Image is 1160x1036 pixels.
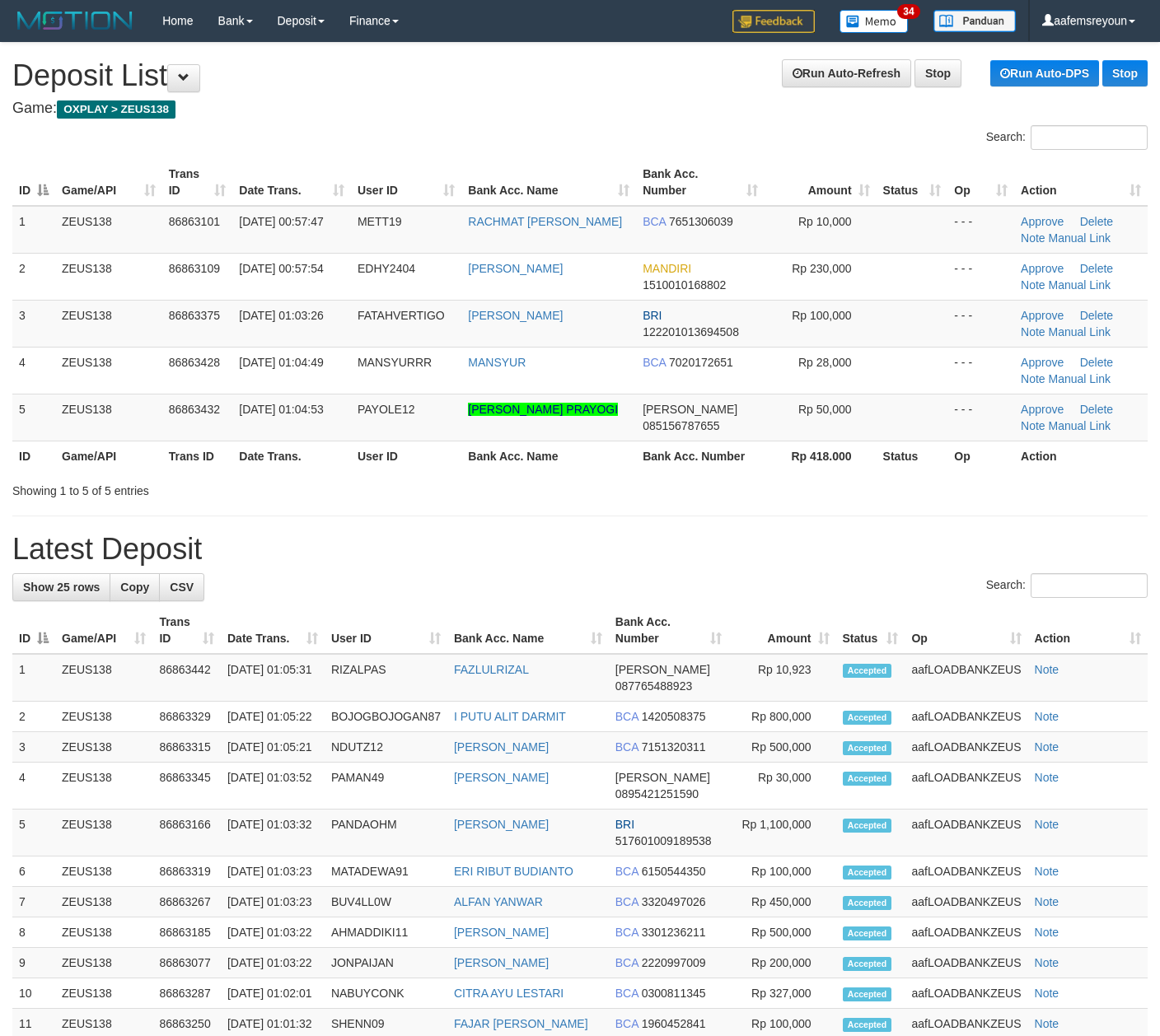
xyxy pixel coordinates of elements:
td: 7 [12,887,55,917]
span: Accepted [843,741,892,755]
a: Approve [1021,262,1064,275]
td: ZEUS138 [55,810,152,856]
td: 86863166 [152,810,221,856]
td: 5 [12,810,55,856]
td: ZEUS138 [55,394,162,441]
a: CITRA AYU LESTARI [454,987,564,1000]
td: 86863185 [152,917,221,948]
label: Search: [986,125,1148,150]
span: Copy 7020172651 to clipboard [669,356,733,369]
td: Rp 450,000 [728,887,836,917]
th: Bank Acc. Name [461,441,636,471]
a: [PERSON_NAME] [454,818,549,831]
a: Run Auto-DPS [990,60,1099,86]
span: BRI [615,818,634,831]
span: Copy 085156787655 to clipboard [643,419,719,432]
td: 86863077 [152,948,221,978]
td: Rp 30,000 [728,763,836,810]
th: Bank Acc. Number: activate to sort column ascending [609,607,728,654]
span: Copy 1960452841 to clipboard [642,1017,706,1030]
td: ZEUS138 [55,300,162,347]
td: ZEUS138 [55,702,152,732]
a: Note [1035,740,1059,754]
span: BCA [615,926,638,939]
td: - - - [947,253,1014,300]
span: Accepted [843,896,892,910]
span: Accepted [843,711,892,725]
span: MANSYURRR [358,356,432,369]
a: Note [1035,663,1059,676]
span: [DATE] 01:04:49 [239,356,323,369]
td: 6 [12,856,55,887]
a: Run Auto-Refresh [782,59,911,87]
td: - - - [947,347,1014,394]
th: Date Trans.: activate to sort column ascending [221,607,325,654]
td: PAMAN49 [325,763,447,810]
span: [DATE] 00:57:54 [239,262,323,275]
th: Trans ID: activate to sort column ascending [162,159,233,206]
td: Rp 500,000 [728,917,836,948]
a: Delete [1080,403,1113,416]
td: 86863345 [152,763,221,810]
a: Delete [1080,356,1113,369]
span: PAYOLE12 [358,403,415,416]
td: ZEUS138 [55,948,152,978]
span: 86863375 [169,309,220,322]
td: ZEUS138 [55,887,152,917]
a: Note [1035,865,1059,878]
span: [DATE] 00:57:47 [239,215,323,228]
td: BUV4LL0W [325,887,447,917]
span: Copy 2220997009 to clipboard [642,956,706,969]
th: User ID: activate to sort column ascending [325,607,447,654]
td: 86863329 [152,702,221,732]
td: aafLOADBANKZEUS [905,978,1027,1009]
a: MANSYUR [468,356,526,369]
label: Search: [986,573,1148,598]
td: Rp 10,923 [728,654,836,702]
a: Note [1021,372,1045,385]
span: 86863428 [169,356,220,369]
span: Copy 6150544350 to clipboard [642,865,706,878]
th: Trans ID [162,441,233,471]
a: Manual Link [1049,372,1111,385]
span: BCA [615,1017,638,1030]
span: Rp 10,000 [798,215,852,228]
a: Manual Link [1049,278,1111,292]
td: RIZALPAS [325,654,447,702]
td: [DATE] 01:03:23 [221,856,325,887]
a: Note [1035,1017,1059,1030]
th: Game/API [55,441,162,471]
a: Note [1021,278,1045,292]
td: Rp 1,100,000 [728,810,836,856]
a: Delete [1080,309,1113,322]
a: ERI RIBUT BUDIANTO [454,865,573,878]
td: 4 [12,347,55,394]
td: NABUYCONK [325,978,447,1009]
td: 86863267 [152,887,221,917]
span: [PERSON_NAME] [643,403,737,416]
a: [PERSON_NAME] [468,262,563,275]
span: [PERSON_NAME] [615,771,710,784]
td: MATADEWA91 [325,856,447,887]
a: Manual Link [1049,231,1111,245]
span: Rp 28,000 [798,356,852,369]
td: 86863319 [152,856,221,887]
span: Accepted [843,957,892,971]
h4: Game: [12,100,1148,117]
th: ID [12,441,55,471]
span: Accepted [843,1018,892,1032]
th: Bank Acc. Name: activate to sort column ascending [461,159,636,206]
a: Manual Link [1049,325,1111,338]
span: Copy 0895421251590 to clipboard [615,787,699,800]
a: Stop [1102,60,1148,86]
a: Note [1035,926,1059,939]
img: Feedback.jpg [732,10,815,33]
th: Amount: activate to sort column ascending [765,159,877,206]
td: Rp 200,000 [728,948,836,978]
th: User ID: activate to sort column ascending [351,159,461,206]
a: I PUTU ALIT DARMIT [454,710,566,723]
span: 86863101 [169,215,220,228]
span: Accepted [843,866,892,880]
td: PANDAOHM [325,810,447,856]
th: Rp 418.000 [765,441,877,471]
